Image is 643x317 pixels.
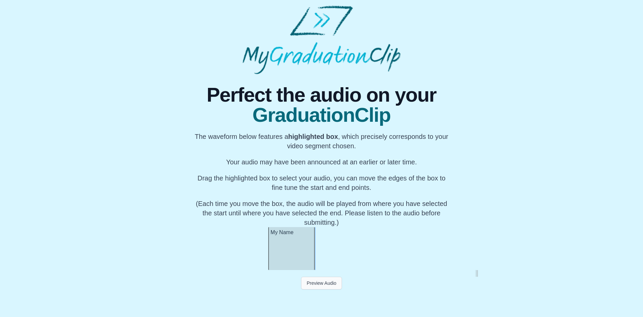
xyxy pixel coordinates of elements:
[193,132,450,151] p: The waveform below features a , which precisely corresponds to your video segment chosen.
[193,105,450,125] span: GraduationClip
[193,157,450,167] p: Your audio may have been announced at an earlier or later time.
[193,173,450,192] p: Drag the highlighted box to select your audio, you can move the edges of the box to fine tune the...
[242,5,401,74] img: MyGraduationClip
[193,85,450,105] span: Perfect the audio on your
[193,199,450,227] p: (Each time you move the box, the audio will be played from where you have selected the start unti...
[301,277,342,289] button: Preview Audio
[288,133,338,140] b: highlighted box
